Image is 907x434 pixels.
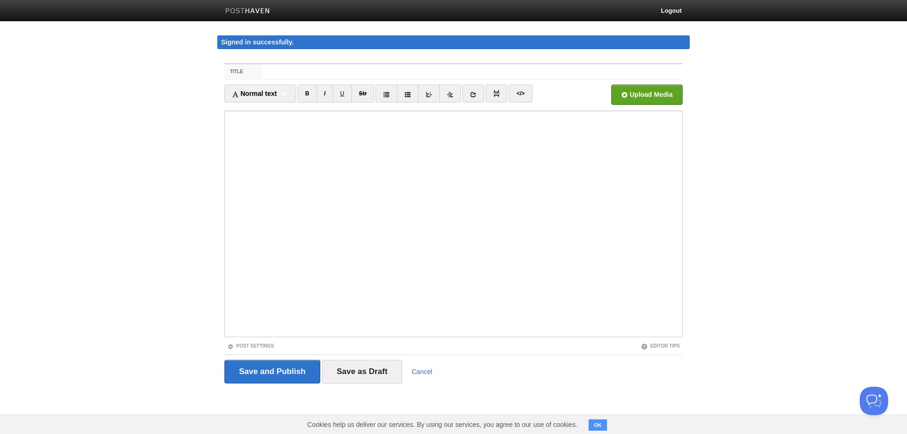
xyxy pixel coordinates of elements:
[225,8,270,15] img: Posthaven-bar
[351,85,375,102] a: Str
[333,85,352,102] a: U
[411,368,432,375] a: Cancel
[860,387,888,415] iframe: Help Scout Beacon - Open
[227,343,274,349] a: Post Settings
[224,360,320,383] input: Save and Publish
[641,343,680,349] a: Editor Tips
[509,85,532,102] a: </>
[589,419,607,431] button: OK
[317,85,333,102] a: I
[493,90,500,97] img: pagebreak-icon.png
[322,360,402,383] input: Save as Draft
[224,64,263,79] label: Title
[217,35,690,49] div: Signed in successfully.
[359,90,367,97] del: Str
[298,415,587,434] span: Cookies help us deliver our services. By using our services, you agree to our use of cookies.
[232,90,277,97] span: Normal text
[298,85,317,102] a: B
